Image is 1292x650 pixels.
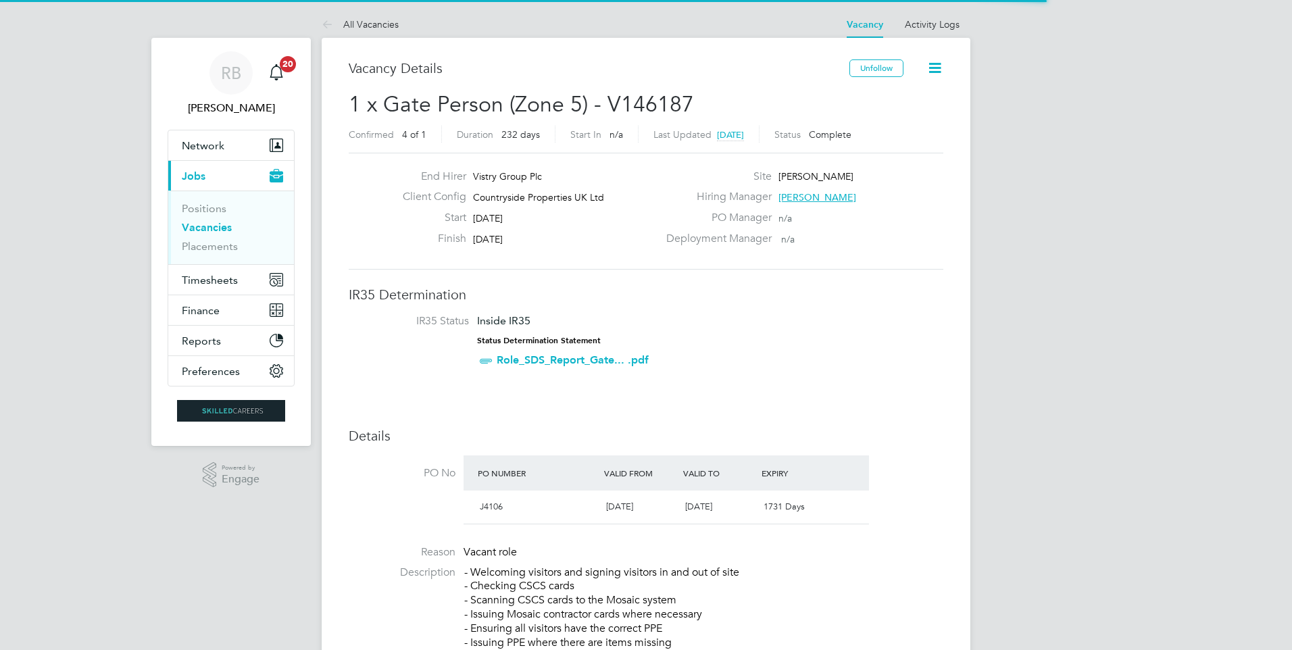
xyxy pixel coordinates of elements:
[497,353,649,366] a: Role_SDS_Report_Gate... .pdf
[474,461,601,485] div: PO Number
[477,314,530,327] span: Inside IR35
[168,130,294,160] button: Network
[809,128,851,141] span: Complete
[464,545,517,559] span: Vacant role
[168,356,294,386] button: Preferences
[778,212,792,224] span: n/a
[221,64,241,82] span: RB
[610,128,623,141] span: n/a
[764,501,805,512] span: 1731 Days
[473,233,503,245] span: [DATE]
[473,191,604,203] span: Countryside Properties UK Ltd
[203,462,260,488] a: Powered byEngage
[601,461,680,485] div: Valid From
[168,265,294,295] button: Timesheets
[402,128,426,141] span: 4 of 1
[280,56,296,72] span: 20
[182,240,238,253] a: Placements
[349,91,694,118] span: 1 x Gate Person (Zone 5) - V146187
[168,51,295,116] a: RB[PERSON_NAME]
[457,128,493,141] label: Duration
[322,18,399,30] a: All Vacancies
[182,304,220,317] span: Finance
[658,211,772,225] label: PO Manager
[349,286,943,303] h3: IR35 Determination
[349,466,455,480] label: PO No
[168,295,294,325] button: Finance
[182,221,232,234] a: Vacancies
[168,326,294,355] button: Reports
[778,191,856,203] span: [PERSON_NAME]
[847,19,883,30] a: Vacancy
[392,170,466,184] label: End Hirer
[606,501,633,512] span: [DATE]
[177,400,285,422] img: skilledcareers-logo-retina.png
[685,501,712,512] span: [DATE]
[658,170,772,184] label: Site
[781,233,795,245] span: n/a
[362,314,469,328] label: IR35 Status
[392,211,466,225] label: Start
[905,18,960,30] a: Activity Logs
[658,190,772,204] label: Hiring Manager
[653,128,712,141] label: Last Updated
[182,170,205,182] span: Jobs
[680,461,759,485] div: Valid To
[182,274,238,286] span: Timesheets
[774,128,801,141] label: Status
[182,334,221,347] span: Reports
[168,161,294,191] button: Jobs
[151,38,311,446] nav: Main navigation
[473,170,542,182] span: Vistry Group Plc
[473,212,503,224] span: [DATE]
[480,501,503,512] span: J4106
[349,59,849,77] h3: Vacancy Details
[570,128,601,141] label: Start In
[392,190,466,204] label: Client Config
[392,232,466,246] label: Finish
[501,128,540,141] span: 232 days
[222,474,259,485] span: Engage
[778,170,853,182] span: [PERSON_NAME]
[182,202,226,215] a: Positions
[658,232,772,246] label: Deployment Manager
[717,129,744,141] span: [DATE]
[349,545,455,559] label: Reason
[349,427,943,445] h3: Details
[477,336,601,345] strong: Status Determination Statement
[222,462,259,474] span: Powered by
[349,566,455,580] label: Description
[182,139,224,152] span: Network
[263,51,290,95] a: 20
[168,191,294,264] div: Jobs
[182,365,240,378] span: Preferences
[349,128,394,141] label: Confirmed
[168,100,295,116] span: Ryan Burns
[758,461,837,485] div: Expiry
[168,400,295,422] a: Go to home page
[849,59,903,77] button: Unfollow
